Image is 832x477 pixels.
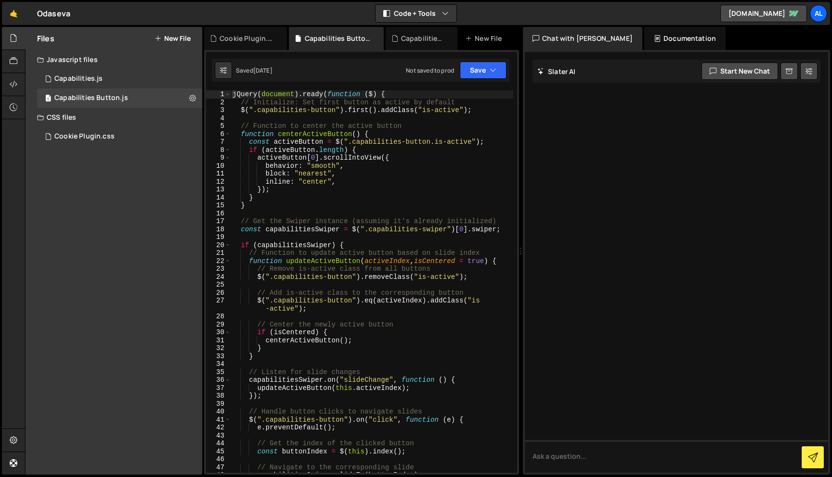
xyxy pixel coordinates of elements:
[206,257,231,265] div: 22
[206,210,231,218] div: 16
[206,217,231,226] div: 17
[720,5,807,22] a: [DOMAIN_NAME]
[206,313,231,321] div: 28
[206,241,231,250] div: 20
[206,464,231,472] div: 47
[2,2,26,25] a: 🤙
[206,400,231,408] div: 39
[206,432,231,440] div: 43
[376,5,456,22] button: Code + Tools
[206,122,231,130] div: 5
[54,132,115,141] div: Cookie Plugin.css
[206,265,231,273] div: 23
[206,297,231,313] div: 27
[702,63,778,80] button: Start new chat
[37,8,70,19] div: Odaseva
[206,368,231,377] div: 35
[45,95,51,103] span: 1
[206,344,231,352] div: 32
[305,34,372,43] div: Capabilities Button.js
[37,88,202,108] div: 16957/46491.js
[206,154,231,162] div: 9
[37,33,54,44] h2: Files
[206,233,231,241] div: 19
[460,62,507,79] button: Save
[206,321,231,329] div: 29
[206,249,231,257] div: 21
[220,34,275,43] div: Cookie Plugin.css
[54,75,103,83] div: Capabilities.js
[206,408,231,416] div: 40
[206,384,231,392] div: 37
[810,5,827,22] a: Al
[206,376,231,384] div: 36
[206,130,231,138] div: 6
[206,226,231,234] div: 18
[465,34,506,43] div: New File
[206,162,231,170] div: 10
[206,194,231,202] div: 14
[26,50,202,69] div: Javascript files
[206,360,231,368] div: 34
[26,108,202,127] div: CSS files
[401,34,446,43] div: Capabilities.js
[644,27,726,50] div: Documentation
[253,66,273,75] div: [DATE]
[206,90,231,99] div: 1
[206,455,231,464] div: 46
[206,273,231,281] div: 24
[206,138,231,146] div: 7
[206,416,231,424] div: 41
[37,69,202,88] div: 16957/46490.js
[406,66,454,75] div: Not saved to prod
[206,106,231,114] div: 3
[236,66,273,75] div: Saved
[155,35,191,42] button: New File
[206,424,231,432] div: 42
[206,289,231,297] div: 26
[206,328,231,337] div: 30
[54,94,128,102] div: Capabilities Button.js
[206,352,231,361] div: 33
[206,201,231,210] div: 15
[206,392,231,400] div: 38
[206,448,231,456] div: 45
[206,114,231,123] div: 4
[206,146,231,154] div: 8
[537,67,576,76] h2: Slater AI
[206,281,231,289] div: 25
[206,99,231,107] div: 2
[206,178,231,186] div: 12
[206,439,231,448] div: 44
[206,170,231,178] div: 11
[37,127,202,146] div: 16957/46492.css
[206,337,231,345] div: 31
[523,27,642,50] div: Chat with [PERSON_NAME]
[206,186,231,194] div: 13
